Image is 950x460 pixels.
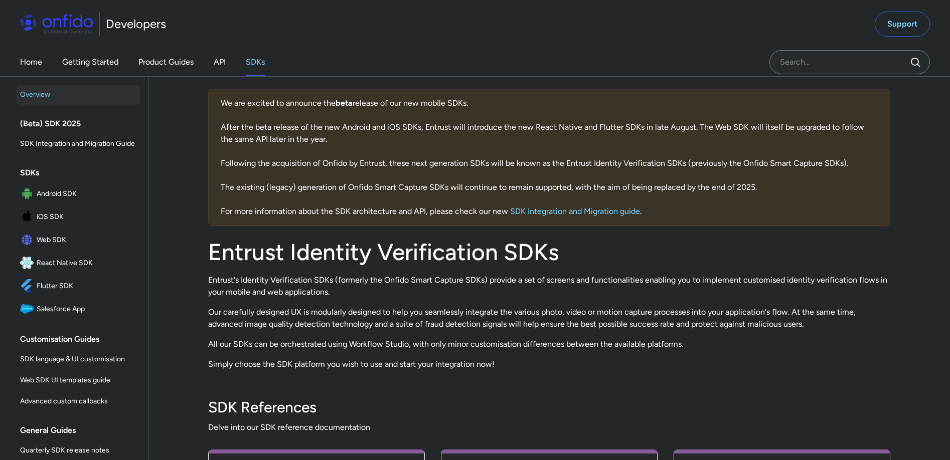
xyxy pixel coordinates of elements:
a: IconiOS SDKiOS SDK [16,206,140,228]
p: All our SDKs can be orchestrated using Workflow Studio, with only minor customisation differences... [208,338,890,350]
a: SDK Integration and Migration Guide [16,134,140,154]
div: We are excited to announce the release of our new mobile SDKs. After the beta release of the new ... [208,89,890,226]
h3: SDK References [208,397,890,417]
b: beta [336,98,353,108]
span: Web SDK UI templates guide [20,374,136,386]
a: Overview [16,85,140,105]
span: Salesforce App [37,302,136,316]
a: IconSalesforce AppSalesforce App [16,298,140,320]
a: SDKs [246,48,265,76]
span: Quarterly SDK release notes [20,444,136,456]
img: IconSalesforce App [20,302,37,316]
a: Support [875,12,930,37]
div: General Guides [20,420,144,440]
span: SDK Integration and Migration Guide [20,138,136,150]
p: Entrust's Identity Verification SDKs (formerly the Onfido Smart Capture SDKs) provide a set of sc... [208,274,890,298]
a: SDK Integration and Migration guide [510,206,640,216]
a: API [214,48,226,76]
span: Web SDK [37,233,136,247]
span: Delve into our SDK reference documentation [208,421,890,433]
img: IconAndroid SDK [20,187,37,201]
span: Android SDK [37,187,136,201]
img: IconiOS SDK [20,210,37,224]
a: Product Guides [138,48,194,76]
span: React Native SDK [37,256,136,270]
span: Overview [20,89,136,101]
a: Getting Started [62,48,118,76]
p: Our carefully designed UX is modularly designed to help you seamlessly integrate the various phot... [208,306,890,330]
h1: Entrust Identity Verification SDKs [208,238,890,266]
a: IconAndroid SDKAndroid SDK [16,183,140,205]
div: Customisation Guides [20,329,144,349]
a: IconFlutter SDKFlutter SDK [16,275,140,297]
span: iOS SDK [37,210,136,224]
img: IconWeb SDK [20,233,37,247]
a: Advanced custom callbacks [16,391,140,411]
span: SDK language & UI customisation [20,353,136,365]
a: SDK language & UI customisation [16,349,140,369]
img: Onfido Logo [20,14,93,34]
span: Advanced custom callbacks [20,395,136,407]
img: IconFlutter SDK [20,279,37,293]
p: Simply choose the SDK platform you wish to use and start your integration now! [208,358,890,370]
img: IconReact Native SDK [20,256,37,270]
div: SDKs [20,163,144,183]
a: Home [20,48,42,76]
div: (Beta) SDK 2025 [20,114,144,134]
h1: Developers [106,16,166,32]
a: IconWeb SDKWeb SDK [16,229,140,251]
input: Onfido search input field [769,50,930,74]
a: IconReact Native SDKReact Native SDK [16,252,140,274]
a: Web SDK UI templates guide [16,370,140,390]
span: Flutter SDK [37,279,136,293]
